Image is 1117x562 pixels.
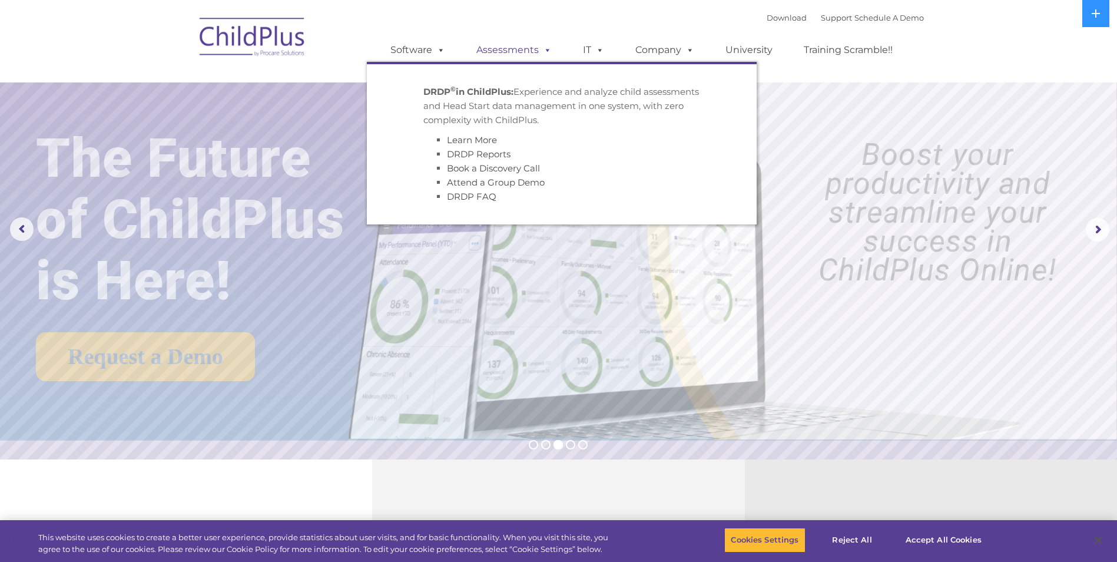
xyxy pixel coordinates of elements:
button: Cookies Settings [724,528,805,553]
button: Reject All [816,528,889,553]
a: Assessments [465,38,564,62]
sup: © [450,85,456,93]
a: DRDP FAQ [447,191,496,202]
strong: DRDP in ChildPlus: [423,86,513,97]
a: Book a Discovery Call [447,163,540,174]
span: Last name [164,78,200,87]
a: DRDP Reports [447,148,511,160]
img: DRDP Assessment in ChildPlus [118,168,411,312]
rs-layer: Program management software combined with child development assessments in ONE POWERFUL system! T... [118,320,475,410]
a: Download [767,13,807,22]
a: Training Scramble!! [792,38,904,62]
button: Accept All Cookies [899,528,988,553]
a: Software [379,38,457,62]
p: Experience and analyze child assessments and Head Start data management in one system, with zero ... [423,85,700,127]
img: ChildPlus by Procare Solutions [194,9,311,68]
a: IT [571,38,616,62]
font: | [767,13,924,22]
button: Close [1085,527,1111,553]
a: Company [624,38,706,62]
a: Learn More [447,134,497,146]
span: Phone number [164,126,214,135]
a: Support [821,13,852,22]
div: This website uses cookies to create a better user experience, provide statistics about user visit... [38,532,614,555]
a: Attend a Group Demo [447,177,545,188]
a: Schedule A Demo [854,13,924,22]
a: University [714,38,784,62]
